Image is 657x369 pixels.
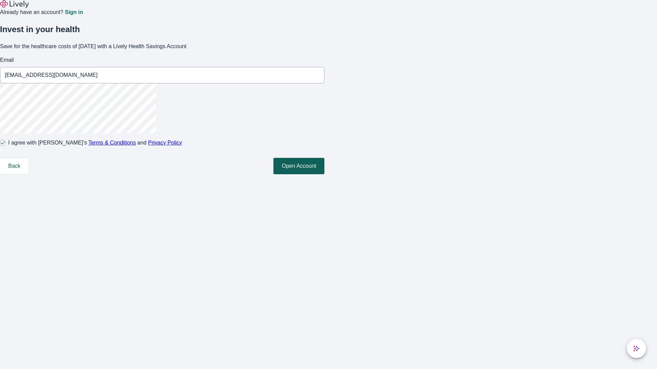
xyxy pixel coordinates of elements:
a: Privacy Policy [148,140,182,146]
span: I agree with [PERSON_NAME]’s and [8,139,182,147]
button: chat [627,339,646,358]
button: Open Account [273,158,324,174]
a: Sign in [65,10,83,15]
a: Terms & Conditions [88,140,136,146]
svg: Lively AI Assistant [633,345,640,352]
